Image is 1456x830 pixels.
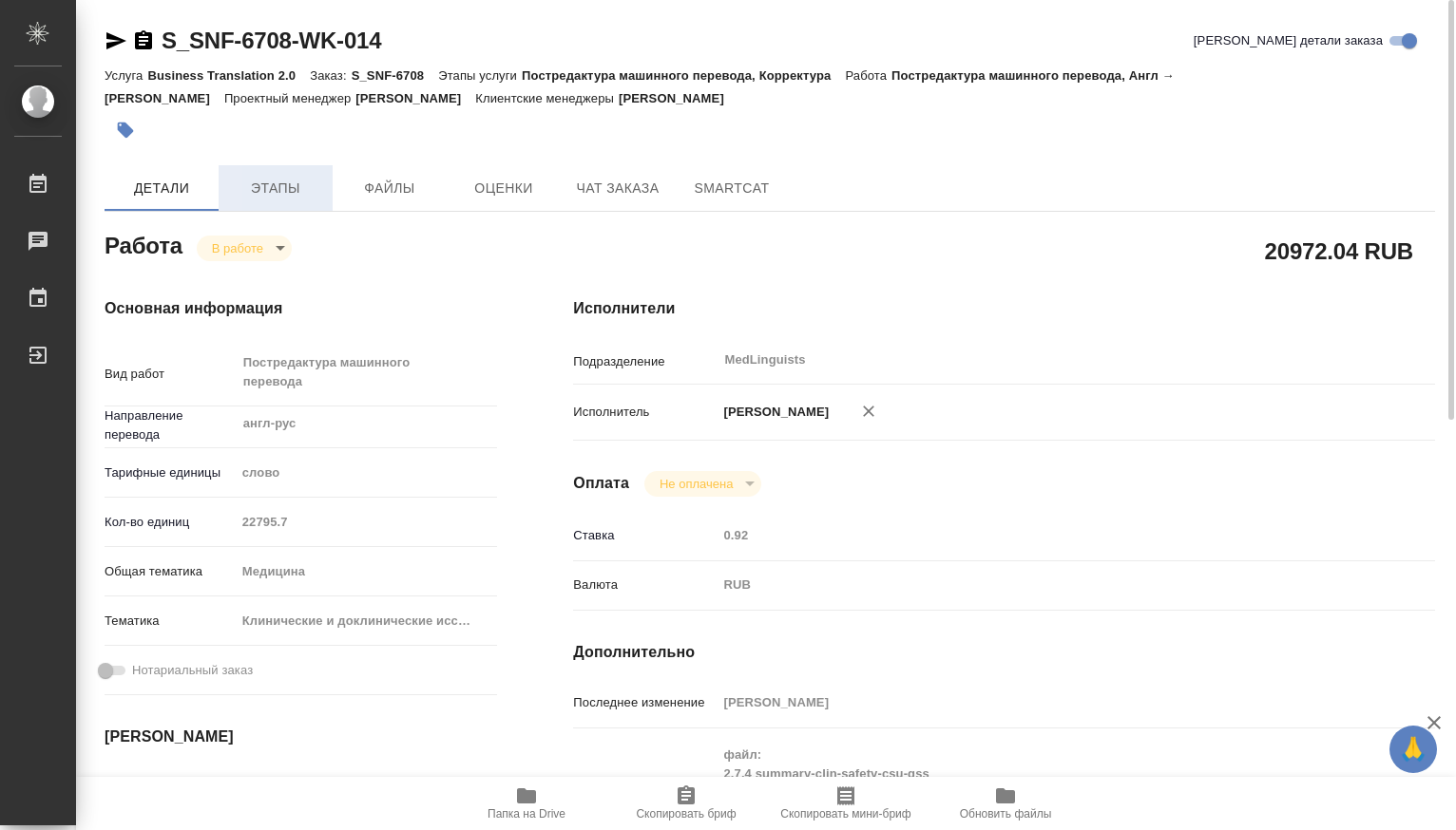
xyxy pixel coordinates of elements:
div: Клинические и доклинические исследования [236,605,498,637]
button: Скопировать ссылку [132,29,155,52]
button: Скопировать ссылку для ЯМессенджера [105,29,127,52]
span: 🙏 [1397,729,1429,769]
p: Исполнитель [573,403,717,422]
p: Клиентские менеджеры [475,91,619,105]
p: Этапы услуги [438,68,522,83]
p: [PERSON_NAME] [717,403,829,422]
p: Тарифные единицы [105,463,236,482]
h4: Дополнительно [573,641,1435,664]
p: Валюта [573,575,717,594]
p: Общая тематика [105,562,236,581]
button: Папка на Drive [447,777,606,830]
button: Удалить исполнителя [848,390,890,432]
input: Пустое поле [236,774,402,802]
button: В работе [206,240,269,256]
div: В работе [644,471,761,497]
p: Постредактура машинного перевода, Корректура [522,68,845,83]
textarea: файл: 2.7.4 summary-clin-safety-csu-gss эфф 22795.7 тотал 43679 [717,739,1363,828]
h4: [PERSON_NAME] [105,726,497,748]
div: В работе [197,236,292,261]
span: Детали [116,177,207,200]
span: [PERSON_NAME] детали заказа [1194,31,1383,50]
p: S_SNF-6708 [352,68,439,83]
h2: Работа [105,227,182,261]
p: Вид работ [105,365,236,384]
span: Скопировать бриф [636,807,736,821]
span: SmartCat [686,177,777,200]
span: Папка на Drive [488,807,565,821]
span: Этапы [230,177,321,200]
p: Направление перевода [105,406,236,444]
button: Обновить файлы [926,777,1085,830]
span: Скопировать мини-бриф [780,807,910,821]
p: Комментарий к работе [573,776,717,795]
h4: Основная информация [105,297,497,320]
p: Кол-во единиц [105,513,236,532]
h4: Оплата [573,472,629,495]
button: 🙏 [1389,726,1437,773]
span: Оценки [458,177,549,200]
span: Обновить файлы [960,807,1052,821]
p: Проектный менеджер [224,91,355,105]
div: Медицина [236,556,498,588]
input: Пустое поле [717,689,1363,716]
button: Скопировать бриф [606,777,766,830]
button: Не оплачена [654,476,738,492]
p: [PERSON_NAME] [619,91,738,105]
div: слово [236,457,498,489]
h2: 20972.04 RUB [1265,235,1413,267]
p: Услуга [105,68,147,83]
p: Ставка [573,526,717,545]
p: Business Translation 2.0 [147,68,310,83]
p: Заказ: [310,68,351,83]
p: Последнее изменение [573,693,717,712]
p: Подразделение [573,352,717,371]
a: S_SNF-6708-WK-014 [162,28,381,53]
button: Скопировать мини-бриф [766,777,926,830]
p: [PERSON_NAME] [355,91,475,105]
input: Пустое поле [236,508,498,536]
input: Пустое поле [717,521,1363,549]
h4: Исполнители [573,297,1435,320]
button: Добавить тэг [105,109,146,151]
div: RUB [717,569,1363,601]
p: Работа [845,68,891,83]
span: Чат заказа [572,177,663,200]
span: Файлы [344,177,435,200]
span: Нотариальный заказ [132,661,253,680]
p: Тематика [105,612,236,631]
